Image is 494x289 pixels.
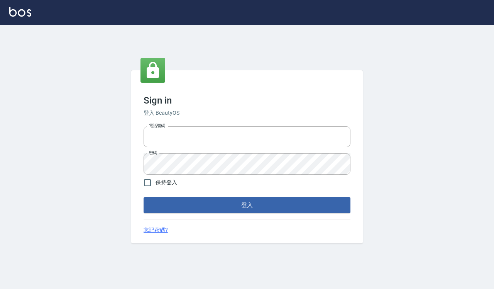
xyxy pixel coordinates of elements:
button: 登入 [144,197,350,213]
label: 電話號碼 [149,123,165,129]
h6: 登入 BeautyOS [144,109,350,117]
a: 忘記密碼? [144,226,168,234]
img: Logo [9,7,31,17]
span: 保持登入 [156,178,177,187]
h3: Sign in [144,95,350,106]
label: 密碼 [149,150,157,156]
